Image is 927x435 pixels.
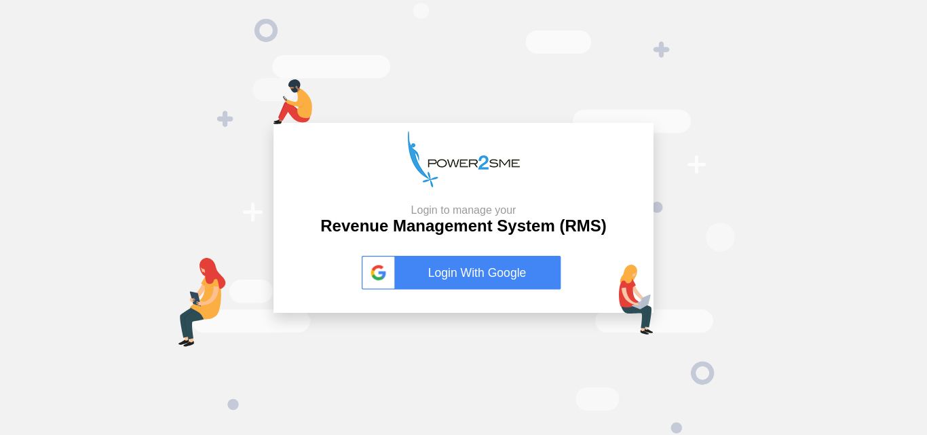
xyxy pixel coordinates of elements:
[358,242,569,304] button: Login With Google
[408,131,520,187] img: p2s_logo.png
[320,204,606,236] h2: Revenue Management System (RMS)
[320,204,606,216] small: Login to manage your
[273,79,312,124] img: mob-login.png
[362,256,565,290] a: Login With Google
[619,265,654,335] img: lap-login.png
[178,258,226,347] img: tab-login.png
